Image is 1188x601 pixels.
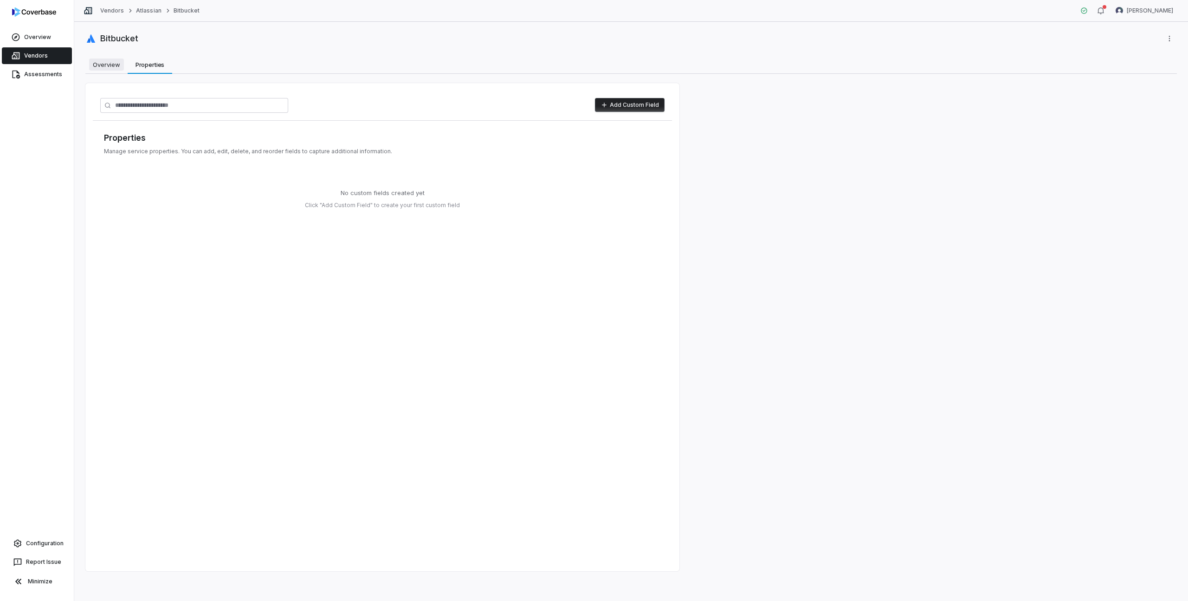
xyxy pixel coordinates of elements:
[341,189,425,198] div: No custom fields created yet
[132,59,168,71] span: Properties
[89,59,124,71] span: Overview
[305,202,460,209] div: Click "Add Custom Field" to create your first custom field
[4,535,70,552] a: Configuration
[12,7,56,17] img: logo-D7KZi-bG.svg
[1162,32,1177,46] button: More actions
[595,98,665,112] button: Add Custom Field
[1110,4,1179,18] button: Mike Phillips avatar[PERSON_NAME]
[4,554,70,570] button: Report Issue
[100,33,138,45] span: Bitbucket
[2,66,72,83] a: Assessments
[136,7,161,14] a: Atlassian
[1127,7,1173,14] span: [PERSON_NAME]
[174,7,200,14] a: Bitbucket
[100,7,124,14] a: Vendors
[4,572,70,591] button: Minimize
[2,29,72,46] a: Overview
[104,148,661,155] p: Manage service properties. You can add, edit, delete, and reorder fields to capture additional in...
[104,132,661,144] h1: Properties
[1116,7,1123,14] img: Mike Phillips avatar
[2,47,72,64] a: Vendors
